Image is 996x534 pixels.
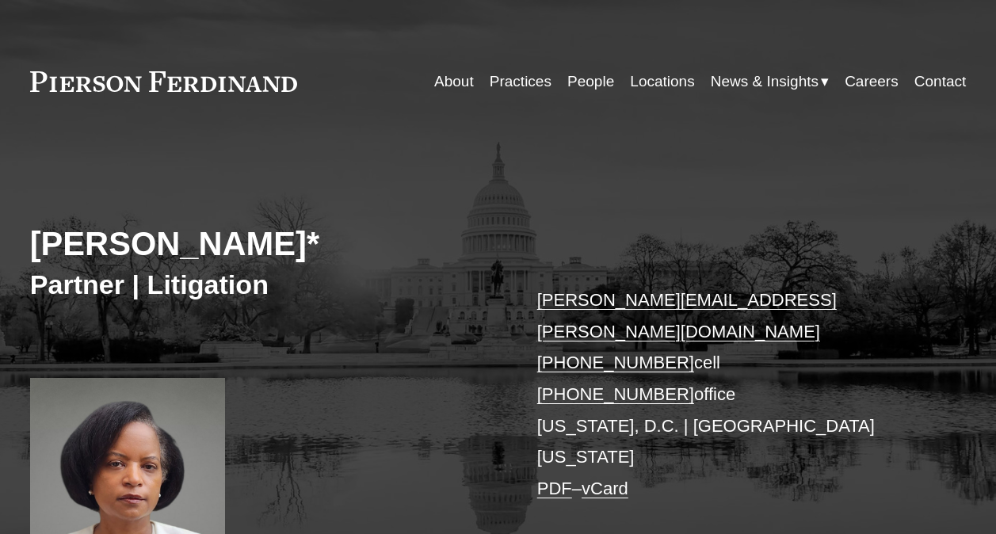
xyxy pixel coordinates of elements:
a: Locations [630,67,694,97]
a: About [434,67,474,97]
a: [PHONE_NUMBER] [537,384,694,404]
a: [PHONE_NUMBER] [537,353,694,372]
h3: Partner | Litigation [30,268,498,301]
a: Contact [914,67,966,97]
h2: [PERSON_NAME]* [30,224,498,264]
span: News & Insights [711,68,819,95]
a: Practices [490,67,551,97]
a: People [567,67,614,97]
a: [PERSON_NAME][EMAIL_ADDRESS][PERSON_NAME][DOMAIN_NAME] [537,290,837,341]
a: PDF [537,479,572,498]
a: Careers [845,67,899,97]
p: cell office [US_STATE], D.C. | [GEOGRAPHIC_DATA][US_STATE] – [537,284,927,505]
a: vCard [582,479,628,498]
a: folder dropdown [711,67,829,97]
